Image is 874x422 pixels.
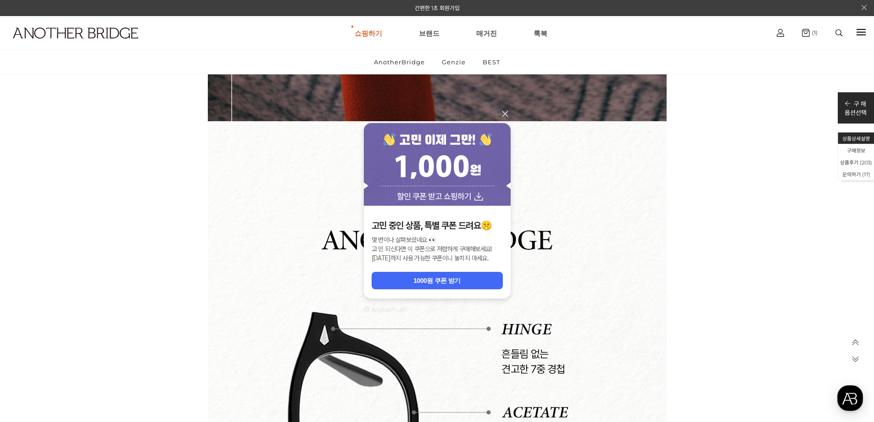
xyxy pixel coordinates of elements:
[845,99,867,108] p: 구 매
[415,5,460,11] a: 간편한 1초 회원가입
[810,29,818,36] span: (1)
[366,50,433,74] a: AnotherBridge
[142,305,153,312] span: 설정
[777,29,784,37] img: cart
[434,50,473,74] a: Genzie
[475,50,508,74] a: BEST
[835,29,842,36] img: search
[845,108,867,117] p: 옵션선택
[802,29,810,37] img: cart
[118,291,176,314] a: 설정
[862,159,870,166] span: 203
[61,291,118,314] a: 대화
[534,17,547,50] a: 룩북
[5,28,136,61] a: logo
[3,291,61,314] a: 홈
[802,29,818,37] a: (1)
[476,17,497,50] a: 매거진
[419,17,440,50] a: 브랜드
[29,305,34,312] span: 홈
[84,305,95,313] span: 대화
[13,28,138,39] img: logo
[355,17,382,50] a: 쇼핑하기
